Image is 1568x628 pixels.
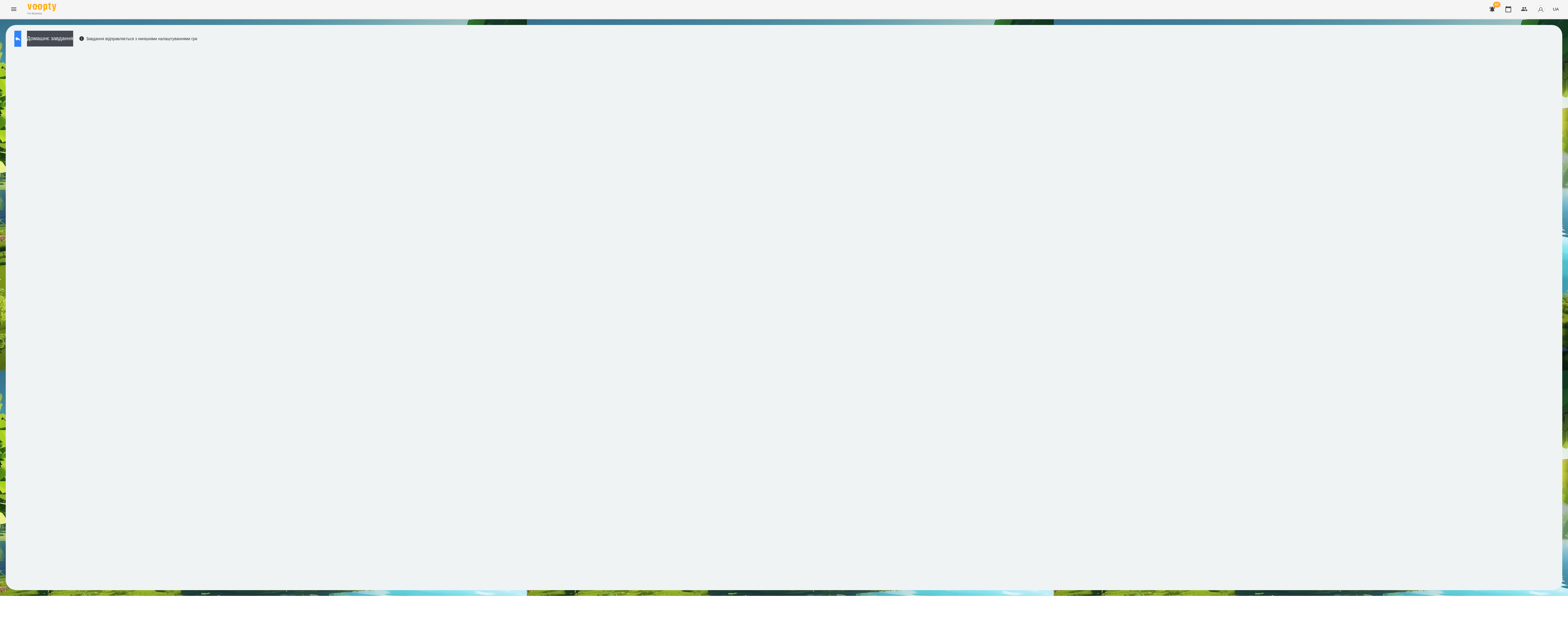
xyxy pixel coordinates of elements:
button: UA [1550,4,1561,14]
span: 60 [1493,2,1501,7]
img: Voopty Logo [28,3,56,11]
span: For Business [28,12,56,15]
span: UA [1553,6,1559,12]
button: Menu [7,2,21,16]
div: Завдання відправляється з нинішніми налаштуваннями гри [79,36,197,42]
img: avatar_s.png [1537,5,1545,13]
button: Домашнє завдання [27,31,73,46]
